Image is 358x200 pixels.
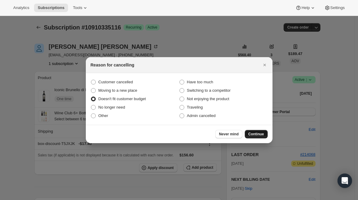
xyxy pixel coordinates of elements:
[301,5,310,10] span: Help
[69,4,92,12] button: Tools
[98,80,133,84] span: Customer cancelled
[10,4,33,12] button: Analytics
[187,88,231,93] span: Switching to a competitor
[219,132,238,137] span: Never mind
[13,5,29,10] span: Analytics
[321,4,348,12] button: Settings
[245,130,268,138] button: Continue
[98,105,125,109] span: No longer need
[91,62,134,68] h2: Reason for cancelling
[34,4,68,12] button: Subscriptions
[187,97,229,101] span: Not enjoying the product
[98,88,137,93] span: Moving to a new place
[248,132,264,137] span: Continue
[292,4,319,12] button: Help
[330,5,345,10] span: Settings
[38,5,64,10] span: Subscriptions
[73,5,82,10] span: Tools
[215,130,242,138] button: Never mind
[260,61,269,69] button: Close
[187,80,213,84] span: Have too much
[98,97,146,101] span: Doesn't fit customer budget
[98,113,108,118] span: Other
[338,174,352,188] div: Open Intercom Messenger
[187,105,203,109] span: Traveling
[187,113,216,118] span: Admin cancelled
